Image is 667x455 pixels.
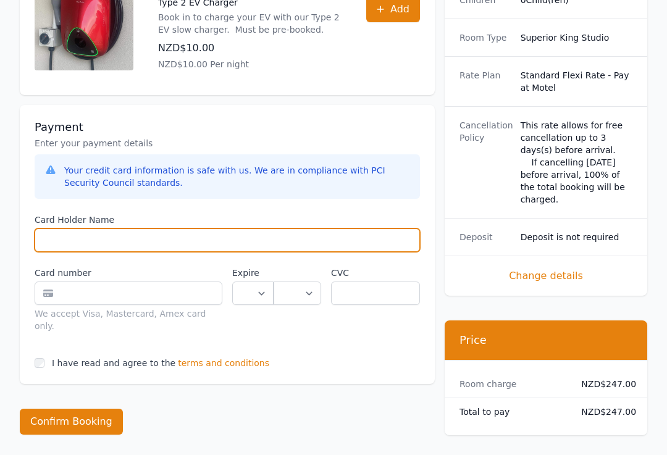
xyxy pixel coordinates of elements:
label: I have read and agree to the [52,358,175,368]
h3: Price [459,332,632,347]
dd: Superior King Studio [521,31,632,43]
p: Enter your payment details [35,137,420,149]
span: Change details [459,268,632,283]
dd: Deposit is not required [521,230,632,243]
p: NZD$10.00 [158,41,342,56]
div: Your credit card information is safe with us. We are in compliance with PCI Security Council stan... [64,164,410,189]
label: Expire [232,267,274,279]
label: Card number [35,267,222,279]
label: CVC [331,267,420,279]
dt: Total to pay [459,405,571,417]
label: Card Holder Name [35,214,420,226]
dd: NZD$247.00 [581,405,632,417]
dt: Cancellation Policy [459,119,511,205]
label: . [274,267,322,279]
h3: Payment [35,120,420,135]
button: Confirm Booking [20,409,123,435]
span: terms and conditions [178,357,269,369]
dd: NZD$247.00 [581,377,632,390]
p: Book in to charge your EV with our Type 2 EV slow charger. Must be pre-booked. [158,11,342,36]
dt: Room Type [459,31,511,43]
dt: Deposit [459,230,511,243]
dt: Room charge [459,377,571,390]
div: This rate allows for free cancellation up to 3 days(s) before arrival. If cancelling [DATE] befor... [521,119,632,205]
dt: Rate Plan [459,69,511,93]
p: NZD$10.00 Per night [158,58,342,70]
span: Add [390,2,409,17]
div: We accept Visa, Mastercard, Amex card only. [35,307,222,332]
dd: Standard Flexi Rate - Pay at Motel [521,69,632,93]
